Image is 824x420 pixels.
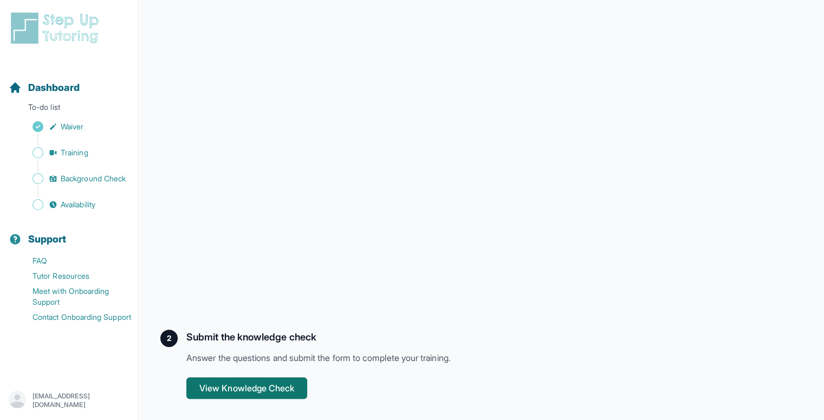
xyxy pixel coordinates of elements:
button: Support [4,214,134,251]
p: To-do list [4,102,134,117]
a: View Knowledge Check [186,383,307,393]
img: logo [9,11,105,45]
a: Meet with Onboarding Support [9,284,138,310]
a: Availability [9,197,138,212]
button: View Knowledge Check [186,377,307,399]
span: Waiver [61,121,83,132]
a: Dashboard [9,80,80,95]
button: [EMAIL_ADDRESS][DOMAIN_NAME] [9,391,129,410]
a: Background Check [9,171,138,186]
a: Training [9,145,138,160]
span: Dashboard [28,80,80,95]
span: Support [28,232,67,247]
h2: Submit the knowledge check [186,330,784,345]
a: Waiver [9,119,138,134]
p: Answer the questions and submit the form to complete your training. [186,351,784,364]
a: Contact Onboarding Support [9,310,138,325]
button: Dashboard [4,63,134,100]
p: [EMAIL_ADDRESS][DOMAIN_NAME] [33,392,129,409]
span: Background Check [61,173,126,184]
a: Tutor Resources [9,268,138,284]
a: FAQ [9,253,138,268]
span: Availability [61,199,95,210]
span: 2 [167,333,171,344]
span: Training [61,147,88,158]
